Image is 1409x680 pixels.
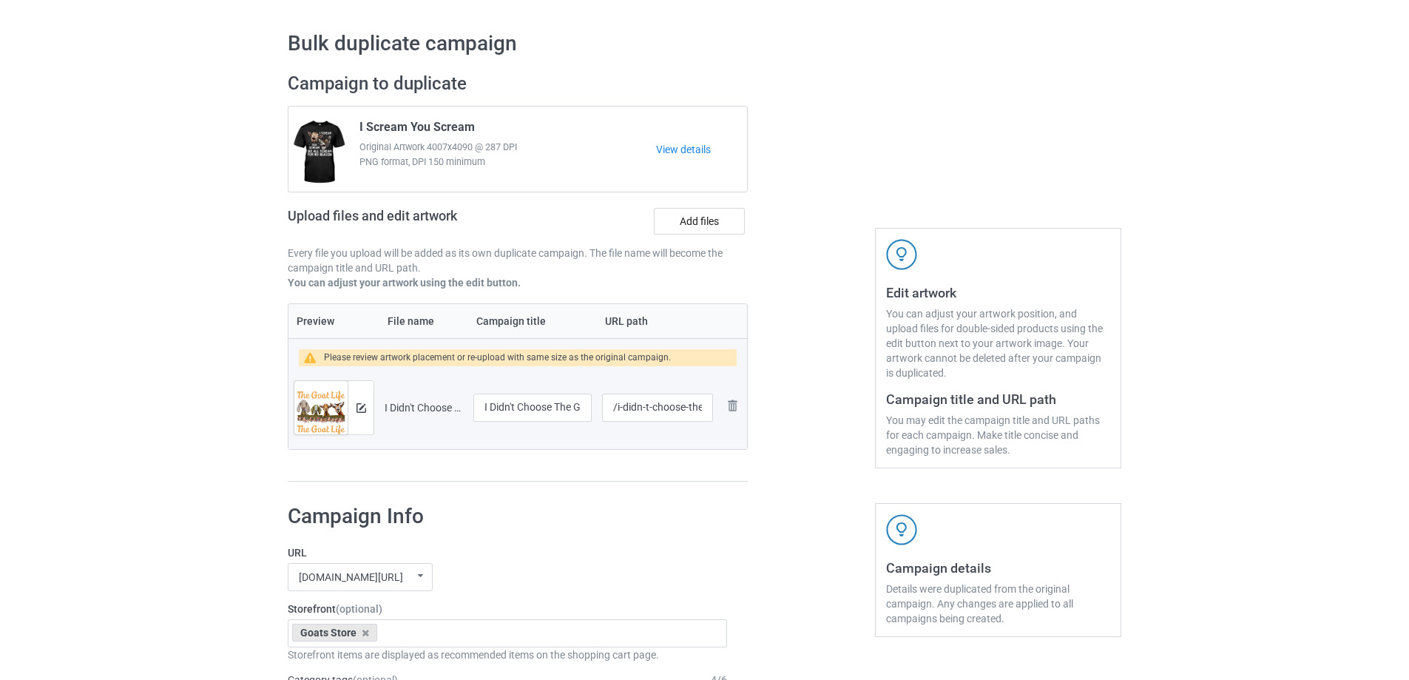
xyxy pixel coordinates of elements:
b: You can adjust your artwork using the edit button. [288,277,521,289]
h1: Bulk duplicate campaign [288,30,1121,57]
th: URL path [597,304,718,338]
div: Goats Store [292,624,377,642]
div: [DOMAIN_NAME][URL] [299,572,403,582]
img: svg+xml;base64,PD94bWwgdmVyc2lvbj0iMS4wIiBlbmNvZGluZz0iVVRGLTgiPz4KPHN2ZyB3aWR0aD0iMTRweCIgaGVpZ2... [357,403,366,413]
h3: Campaign title and URL path [886,391,1110,408]
label: Storefront [288,602,727,616]
span: Original Artwork 4007x4090 @ 287 DPI [359,140,656,155]
label: Add files [654,208,745,235]
span: (optional) [336,603,382,615]
div: You may edit the campaign title and URL paths for each campaign. Make title concise and engaging ... [886,413,1110,457]
a: View details [656,142,747,157]
div: You can adjust your artwork position, and upload files for double-sided products using the edit b... [886,306,1110,380]
h2: Upload files and edit artwork [288,208,564,235]
span: PNG format, DPI 150 minimum [359,155,656,169]
h3: Edit artwork [886,284,1110,301]
p: Every file you upload will be added as its own duplicate campaign. The file name will become the ... [288,246,748,275]
img: svg+xml;base64,PD94bWwgdmVyc2lvbj0iMS4wIiBlbmNvZGluZz0iVVRGLTgiPz4KPHN2ZyB3aWR0aD0iNDJweCIgaGVpZ2... [886,514,917,545]
th: Preview [288,304,379,338]
img: svg+xml;base64,PD94bWwgdmVyc2lvbj0iMS4wIiBlbmNvZGluZz0iVVRGLTgiPz4KPHN2ZyB3aWR0aD0iMjhweCIgaGVpZ2... [723,397,741,414]
th: File name [379,304,468,338]
div: Details were duplicated from the original campaign. Any changes are applied to all campaigns bein... [886,582,1110,626]
div: I Didn't Choose The Goat Life.png [385,400,463,415]
h2: Campaign to duplicate [288,73,748,95]
h3: Campaign details [886,559,1110,576]
img: original.png [294,381,348,445]
span: I Scream You Scream [359,120,475,140]
label: URL [288,545,727,560]
img: svg+xml;base64,PD94bWwgdmVyc2lvbj0iMS4wIiBlbmNvZGluZz0iVVRGLTgiPz4KPHN2ZyB3aWR0aD0iNDJweCIgaGVpZ2... [886,239,917,270]
img: warning [304,352,324,363]
th: Campaign title [468,304,597,338]
div: Please review artwork placement or re-upload with same size as the original campaign. [324,349,671,366]
h1: Campaign Info [288,503,727,530]
div: Storefront items are displayed as recommended items on the shopping cart page. [288,647,727,662]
